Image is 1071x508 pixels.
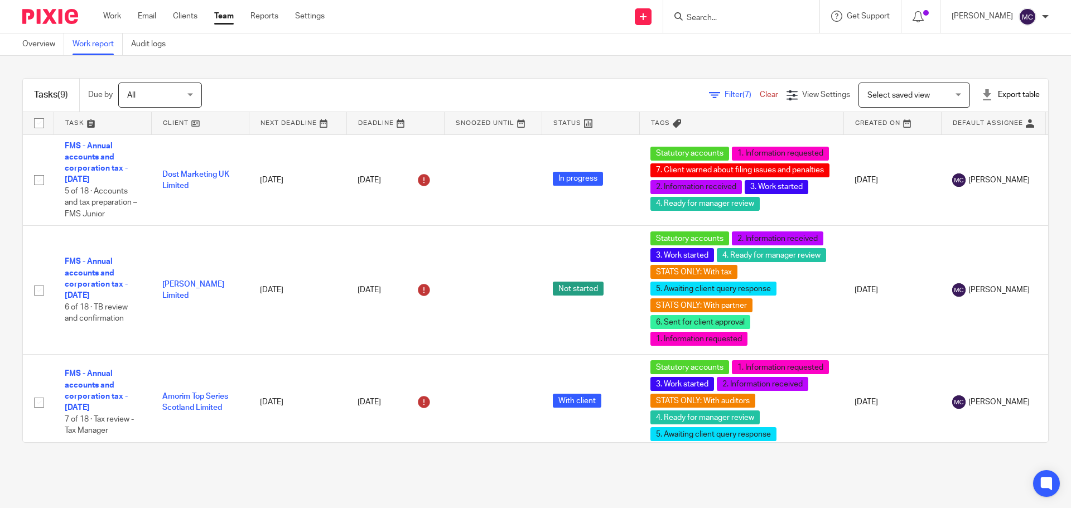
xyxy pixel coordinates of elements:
span: 4. Ready for manager review [650,197,760,211]
span: 1. Information requested [732,360,829,374]
div: [DATE] [358,393,433,411]
span: View Settings [802,91,850,99]
span: All [127,91,136,99]
span: STATS ONLY: With partner [650,298,752,312]
span: 2. Information received [717,377,808,391]
p: Due by [88,89,113,100]
img: Pixie [22,9,78,24]
td: [DATE] [843,226,941,355]
span: 6 of 18 · TB review and confirmation [65,303,128,323]
span: [PERSON_NAME] [968,284,1030,296]
span: [PERSON_NAME] [968,175,1030,186]
input: Search [686,13,786,23]
span: (7) [742,91,751,99]
a: Email [138,11,156,22]
img: svg%3E [952,173,966,187]
span: 7 of 18 · Tax review - Tax Manager [65,415,134,435]
h1: Tasks [34,89,68,101]
td: [DATE] [249,226,346,355]
span: 5. Awaiting client query response [650,282,776,296]
span: [PERSON_NAME] [968,396,1030,408]
span: 3. Work started [650,248,714,262]
div: [DATE] [358,171,433,189]
span: 5. Awaiting client query response [650,427,776,441]
div: [DATE] [358,281,433,299]
span: 5 of 18 · Accounts and tax preparation – FMS Junior [65,187,137,218]
span: Statutory accounts [650,147,729,161]
span: Filter [725,91,760,99]
a: Audit logs [131,33,174,55]
span: 3. Work started [650,377,714,391]
a: Work [103,11,121,22]
a: Overview [22,33,64,55]
a: Dost Marketing UK Limited [162,171,229,190]
span: Select saved view [867,91,930,99]
div: Export table [981,89,1040,100]
a: Settings [295,11,325,22]
span: 2. Information received [732,231,823,245]
span: 4. Ready for manager review [717,248,826,262]
span: 1. Information requested [732,147,829,161]
a: FMS - Annual accounts and corporation tax - [DATE] [65,258,128,299]
a: Work report [73,33,123,55]
span: (9) [57,90,68,99]
span: 6. Sent for client approval [650,315,750,329]
span: Statutory accounts [650,231,729,245]
a: FMS - Annual accounts and corporation tax - [DATE] [65,370,128,412]
a: Reports [250,11,278,22]
span: Tags [651,120,670,126]
a: FMS - Annual accounts and corporation tax - [DATE] [65,142,128,184]
td: [DATE] [843,355,941,450]
img: svg%3E [952,395,966,409]
span: 7. Client warned about filing issues and penalties [650,163,829,177]
span: 2. Information received [650,180,742,194]
span: Not started [553,282,604,296]
a: Clients [173,11,197,22]
span: 4. Ready for manager review [650,410,760,424]
p: [PERSON_NAME] [952,11,1013,22]
a: Amorim Top Series Scotland Limited [162,393,228,412]
a: [PERSON_NAME] Limited [162,280,224,299]
span: STATS ONLY: With auditors [650,394,755,408]
span: In progress [553,172,603,186]
span: Get Support [847,12,890,20]
img: svg%3E [952,283,966,297]
td: [DATE] [249,355,346,450]
img: svg%3E [1019,8,1036,26]
span: Statutory accounts [650,360,729,374]
td: [DATE] [249,134,346,226]
td: [DATE] [843,134,941,226]
span: 1. Information requested [650,332,747,346]
a: Team [214,11,234,22]
span: STATS ONLY: With tax [650,265,737,279]
span: 3. Work started [745,180,808,194]
span: With client [553,394,601,408]
a: Clear [760,91,778,99]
